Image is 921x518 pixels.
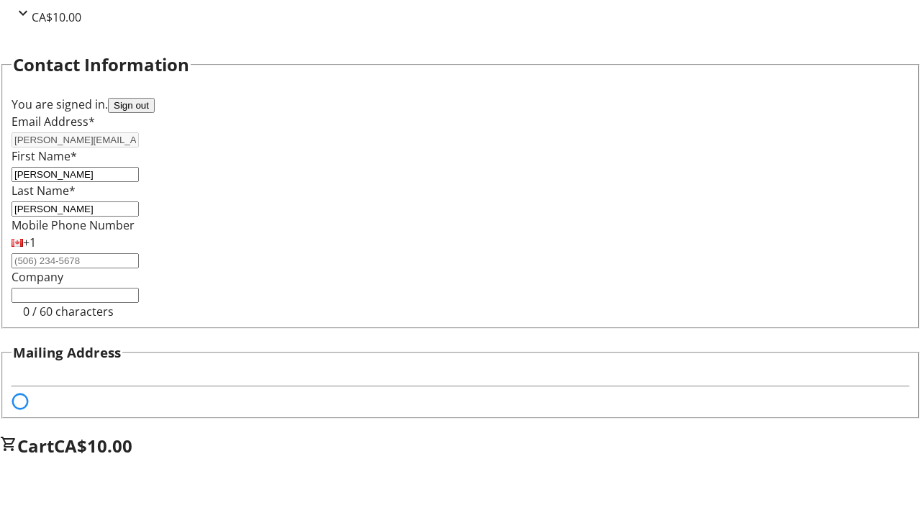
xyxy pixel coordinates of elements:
span: CA$10.00 [54,434,132,458]
h2: Contact Information [13,52,189,78]
tr-character-limit: 0 / 60 characters [23,304,114,319]
label: Email Address* [12,114,95,129]
label: First Name* [12,148,77,164]
input: (506) 234-5678 [12,253,139,268]
label: Company [12,269,63,285]
span: Cart [17,434,54,458]
div: You are signed in. [12,96,909,113]
h3: Mailing Address [13,342,121,363]
span: CA$10.00 [32,9,81,25]
label: Mobile Phone Number [12,217,135,233]
button: Sign out [108,98,155,113]
label: Last Name* [12,183,76,199]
